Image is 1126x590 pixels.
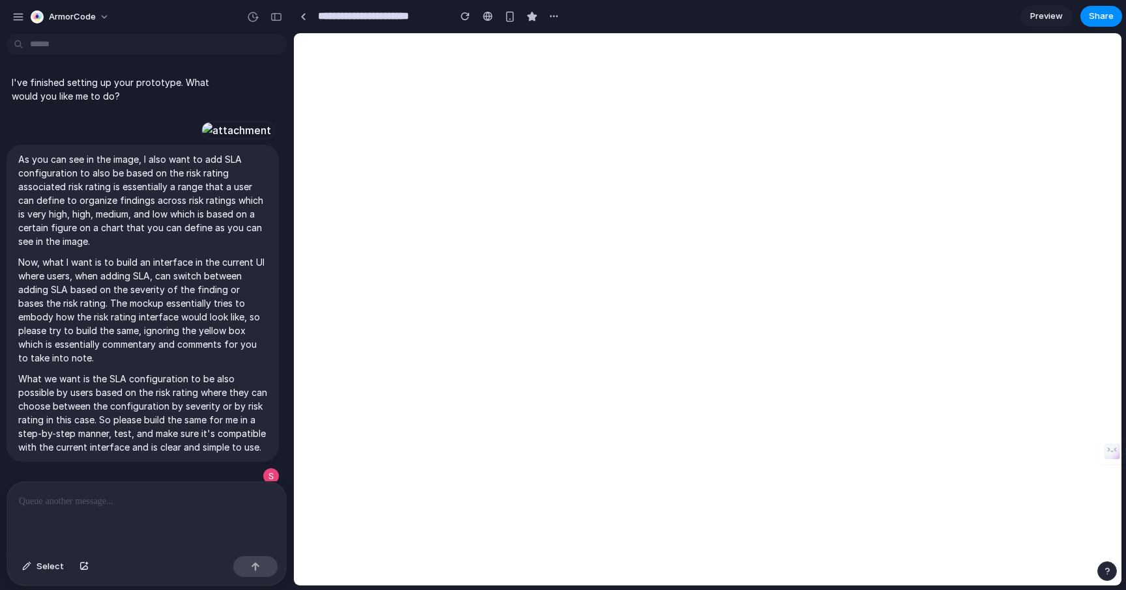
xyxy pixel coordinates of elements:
[18,372,267,454] p: What we want is the SLA configuration to be also possible by users based on the risk rating where...
[16,556,70,577] button: Select
[1080,6,1122,27] button: Share
[18,255,267,365] p: Now, what I want is to build an interface in the current UI where users, when adding SLA, can swi...
[49,10,96,23] span: ArmorCode
[1089,10,1114,23] span: Share
[36,560,64,573] span: Select
[18,152,267,248] p: As you can see in the image, I also want to add SLA configuration to also be based on the risk ra...
[1030,10,1063,23] span: Preview
[25,7,116,27] button: ArmorCode
[1020,6,1073,27] a: Preview
[12,76,229,103] p: I've finished setting up your prototype. What would you like me to do?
